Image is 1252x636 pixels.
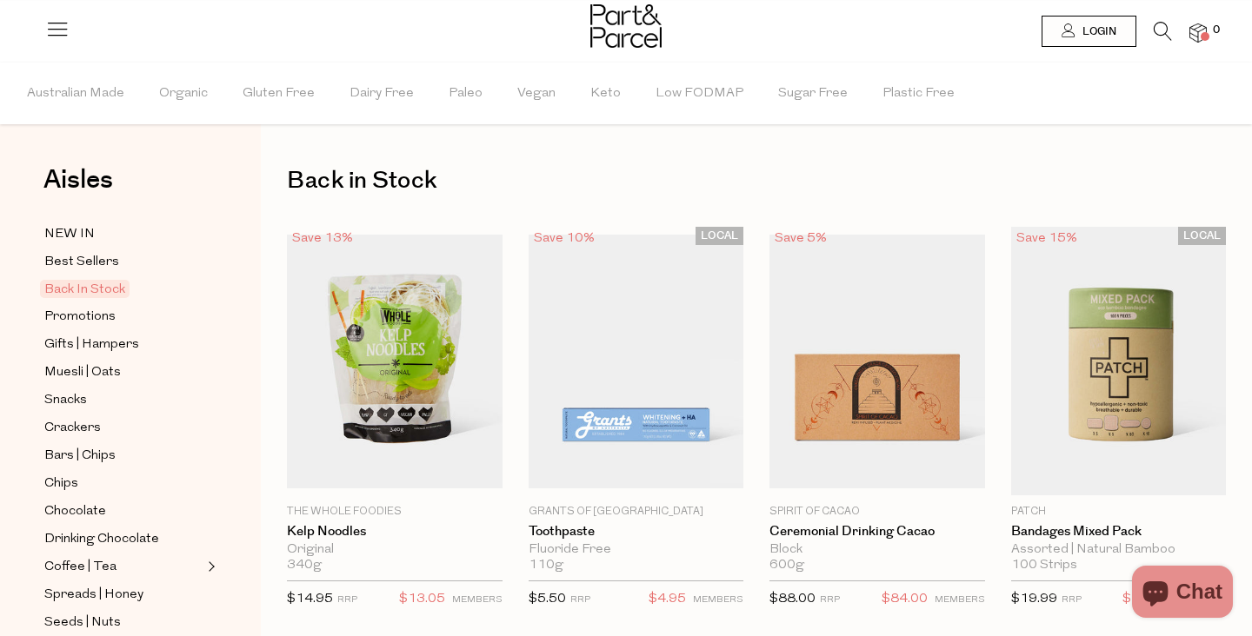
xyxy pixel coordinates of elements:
[769,227,832,250] div: Save 5%
[337,595,357,605] small: RRP
[44,473,203,494] a: Chips
[44,474,78,494] span: Chips
[44,362,121,383] span: Muesli | Oats
[882,588,928,611] span: $84.00
[287,235,503,488] img: Kelp Noodles
[1122,588,1169,611] span: $17.00
[44,361,203,383] a: Muesli | Oats
[44,306,203,328] a: Promotions
[1178,227,1226,245] span: LOCAL
[44,390,87,411] span: Snacks
[44,585,143,606] span: Spreads | Honey
[769,235,985,488] img: Ceremonial Drinking Cacao
[287,558,322,573] span: 340g
[44,613,121,633] span: Seeds | Nuts
[40,280,130,298] span: Back In Stock
[1011,558,1077,573] span: 100 Strips
[778,63,848,124] span: Sugar Free
[1078,24,1116,39] span: Login
[44,445,203,467] a: Bars | Chips
[529,227,600,250] div: Save 10%
[935,595,985,605] small: MEMBERS
[44,612,203,633] a: Seeds | Nuts
[529,542,744,558] div: Fluoride Free
[590,4,662,48] img: Part&Parcel
[44,279,203,300] a: Back In Stock
[350,63,414,124] span: Dairy Free
[399,588,445,611] span: $13.05
[1042,16,1136,47] a: Login
[769,542,985,558] div: Block
[43,161,113,199] span: Aisles
[529,235,744,488] img: Toothpaste
[44,224,95,245] span: NEW IN
[882,63,955,124] span: Plastic Free
[517,63,556,124] span: Vegan
[1011,524,1227,540] a: Bandages Mixed Pack
[287,593,333,606] span: $14.95
[27,63,124,124] span: Australian Made
[44,528,203,550] a: Drinking Chocolate
[696,227,743,245] span: LOCAL
[452,595,503,605] small: MEMBERS
[1011,227,1227,495] img: Bandages Mixed Pack
[287,504,503,520] p: The Whole Foodies
[287,524,503,540] a: Kelp Noodles
[529,504,744,520] p: Grants of [GEOGRAPHIC_DATA]
[649,588,686,611] span: $4.95
[1011,227,1082,250] div: Save 15%
[449,63,483,124] span: Paleo
[44,252,119,273] span: Best Sellers
[769,558,804,573] span: 600g
[44,529,159,550] span: Drinking Chocolate
[656,63,743,124] span: Low FODMAP
[769,593,816,606] span: $88.00
[44,335,139,355] span: Gifts | Hampers
[693,595,743,605] small: MEMBERS
[44,500,203,522] a: Chocolate
[1011,542,1227,558] div: Assorted | Natural Bamboo
[43,167,113,210] a: Aisles
[287,161,1226,201] h1: Back in Stock
[769,504,985,520] p: Spirit of Cacao
[44,334,203,355] a: Gifts | Hampers
[44,223,203,245] a: NEW IN
[44,307,116,328] span: Promotions
[44,417,203,439] a: Crackers
[44,557,117,578] span: Coffee | Tea
[159,63,208,124] span: Organic
[203,556,216,577] button: Expand/Collapse Coffee | Tea
[44,418,101,439] span: Crackers
[44,584,203,606] a: Spreads | Honey
[1189,23,1207,42] a: 0
[1209,23,1224,38] span: 0
[1062,595,1082,605] small: RRP
[769,524,985,540] a: Ceremonial Drinking Cacao
[1011,593,1057,606] span: $19.99
[1127,566,1238,622] inbox-online-store-chat: Shopify online store chat
[529,593,566,606] span: $5.50
[287,542,503,558] div: Original
[529,558,563,573] span: 110g
[44,556,203,578] a: Coffee | Tea
[590,63,621,124] span: Keto
[1011,504,1227,520] p: Patch
[243,63,315,124] span: Gluten Free
[570,595,590,605] small: RRP
[287,227,358,250] div: Save 13%
[44,446,116,467] span: Bars | Chips
[44,501,106,522] span: Chocolate
[820,595,840,605] small: RRP
[44,389,203,411] a: Snacks
[529,524,744,540] a: Toothpaste
[44,251,203,273] a: Best Sellers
